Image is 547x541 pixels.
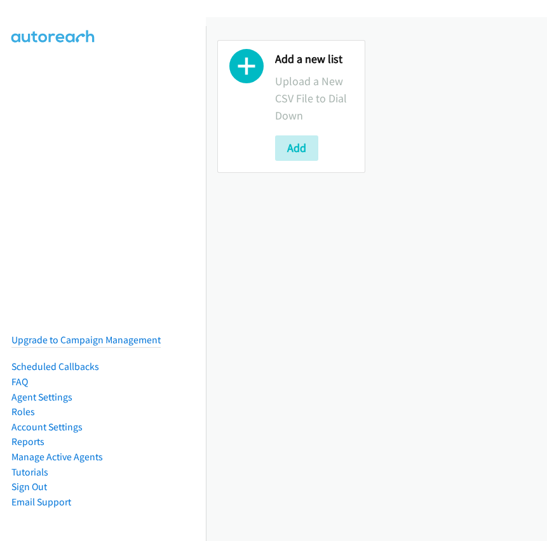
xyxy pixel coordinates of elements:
[275,135,318,161] button: Add
[11,421,83,433] a: Account Settings
[275,52,353,67] h2: Add a new list
[11,376,28,388] a: FAQ
[11,360,99,373] a: Scheduled Callbacks
[11,435,44,448] a: Reports
[11,496,71,508] a: Email Support
[11,334,161,346] a: Upgrade to Campaign Management
[11,481,47,493] a: Sign Out
[11,451,103,463] a: Manage Active Agents
[11,466,48,478] a: Tutorials
[275,72,353,124] p: Upload a New CSV File to Dial Down
[11,391,72,403] a: Agent Settings
[11,406,35,418] a: Roles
